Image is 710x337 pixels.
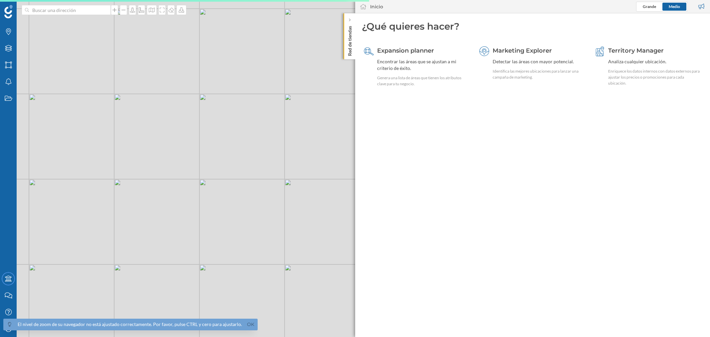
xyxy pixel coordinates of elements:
[608,68,701,86] div: Enriquece los datos internos con datos externos para ajustar los precios o promociones para cada ...
[346,23,353,56] p: Red de tiendas
[608,58,701,65] div: Analiza cualquier ubicación.
[493,58,586,65] div: Detectar las áreas con mayor potencial.
[493,47,552,54] span: Marketing Explorer
[4,5,13,18] img: Geoblink Logo
[377,75,470,87] div: Genera una lista de áreas que tienen los atributos clave para tu negocio.
[479,46,489,56] img: explorer.svg
[370,3,383,10] div: Inicio
[377,47,434,54] span: Expansion planner
[362,20,704,33] div: ¿Qué quieres hacer?
[245,321,256,328] a: Ok
[595,46,605,56] img: territory-manager.svg
[669,4,680,9] span: Medio
[493,68,586,80] div: Identifica las mejores ubicaciones para lanzar una campaña de marketing.
[377,58,470,72] div: Encontrar las áreas que se ajustan a mi criterio de éxito.
[364,46,374,56] img: search-areas.svg
[643,4,656,9] span: Grande
[18,321,242,328] div: El nivel de zoom de su navegador no está ajustado correctamente. Por favor, pulse CTRL y cero par...
[608,47,664,54] span: Territory Manager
